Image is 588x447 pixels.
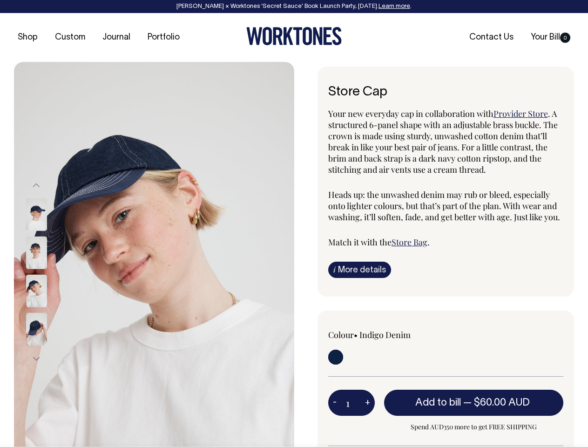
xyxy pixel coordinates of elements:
img: Store Cap [26,275,47,307]
a: Journal [99,30,134,45]
h6: Store Cap [328,85,564,100]
a: iMore details [328,262,391,278]
a: Store Bag [392,237,427,248]
button: + [360,393,375,412]
span: • [354,329,358,340]
button: Next [29,348,43,369]
a: Provider Store [493,108,548,119]
img: Store Cap [26,237,47,269]
span: Spend AUD350 more to get FREE SHIPPING [384,421,564,433]
a: Learn more [378,4,410,9]
span: i [333,264,336,274]
span: Heads up: the unwashed denim may rub or bleed, especially onto lighter colours, but that’s part o... [328,189,560,223]
div: Colour [328,329,422,340]
img: Store Cap [26,198,47,231]
button: - [328,393,341,412]
span: Match it with the . [328,237,430,248]
span: Your new everyday cap in collaboration with [328,108,493,119]
button: Previous [29,175,43,196]
a: Your Bill0 [527,30,574,45]
a: Custom [51,30,89,45]
a: Shop [14,30,41,45]
span: — [463,398,532,407]
button: Add to bill —$60.00 AUD [384,390,564,416]
span: Add to bill [415,398,461,407]
span: . A structured 6-panel shape with an adjustable brass buckle. The crown is made using sturdy, unw... [328,108,558,175]
span: 0 [560,33,570,43]
span: $60.00 AUD [474,398,530,407]
label: Indigo Denim [359,329,411,340]
div: [PERSON_NAME] × Worktones ‘Secret Sauce’ Book Launch Party, [DATE]. . [9,3,579,10]
a: Portfolio [144,30,183,45]
a: Contact Us [466,30,517,45]
img: Store Cap [26,313,47,345]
